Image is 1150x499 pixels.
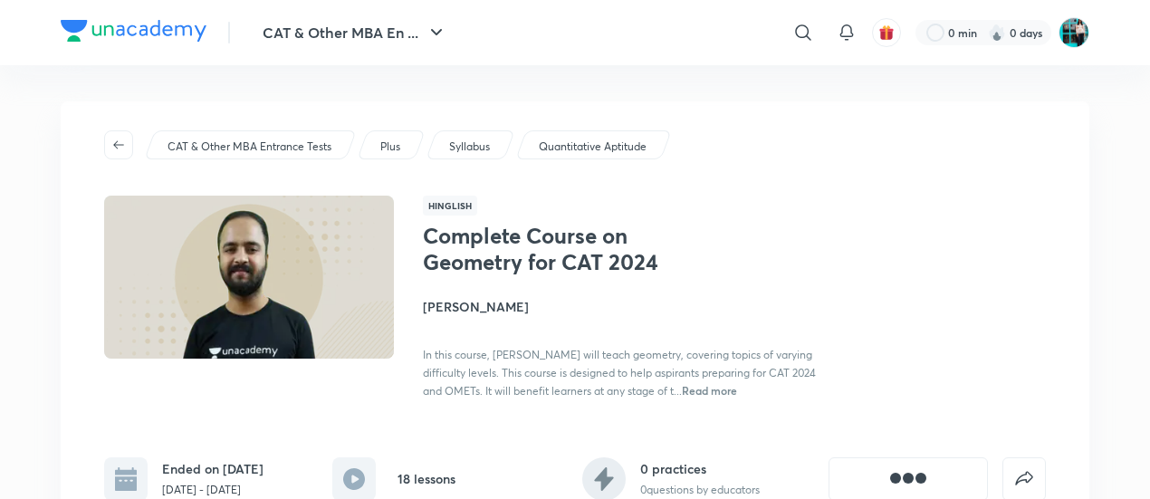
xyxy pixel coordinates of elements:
[165,139,335,155] a: CAT & Other MBA Entrance Tests
[162,459,264,478] h6: Ended on [DATE]
[640,459,760,478] h6: 0 practices
[252,14,458,51] button: CAT & Other MBA En ...
[988,24,1006,42] img: streak
[423,196,477,216] span: Hinglish
[398,469,455,488] h6: 18 lessons
[378,139,404,155] a: Plus
[423,348,816,398] span: In this course, [PERSON_NAME] will teach geometry, covering topics of varying difficulty levels. ...
[162,482,264,498] p: [DATE] - [DATE]
[640,482,760,498] p: 0 questions by educators
[682,383,737,398] span: Read more
[539,139,647,155] p: Quantitative Aptitude
[168,139,331,155] p: CAT & Other MBA Entrance Tests
[61,20,206,42] img: Company Logo
[1059,17,1089,48] img: VIDISHA PANDEY
[872,18,901,47] button: avatar
[536,139,650,155] a: Quantitative Aptitude
[380,139,400,155] p: Plus
[101,194,397,360] img: Thumbnail
[61,20,206,46] a: Company Logo
[878,24,895,41] img: avatar
[446,139,494,155] a: Syllabus
[423,223,719,275] h1: Complete Course on Geometry for CAT 2024
[423,297,829,316] h4: [PERSON_NAME]
[449,139,490,155] p: Syllabus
